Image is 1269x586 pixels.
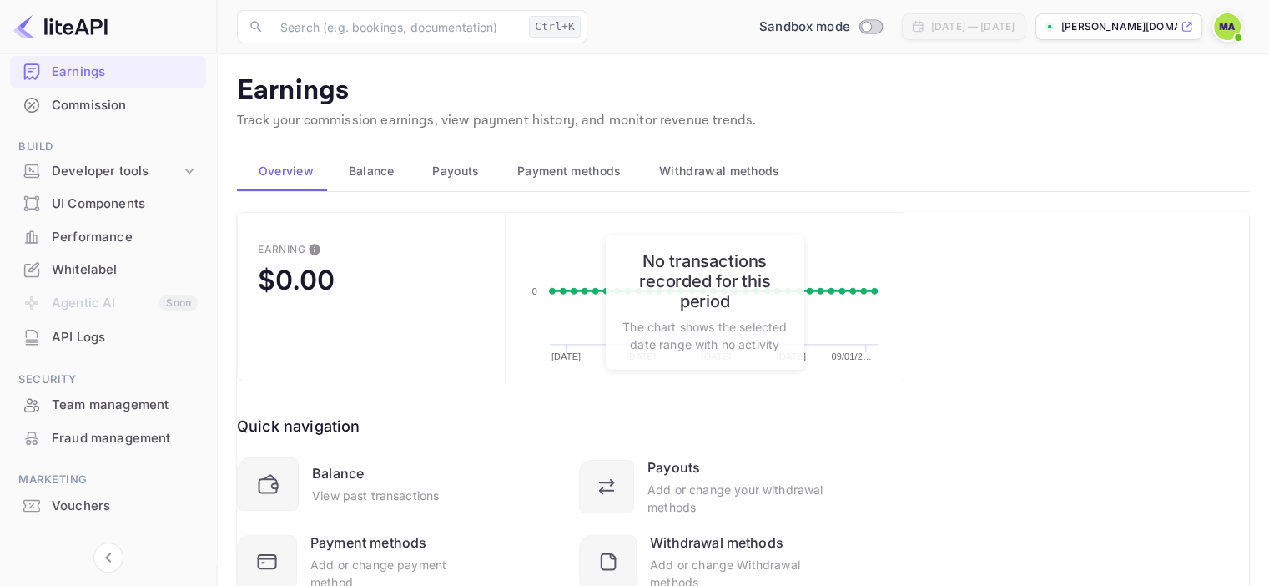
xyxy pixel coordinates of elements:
div: Withdrawal methods [650,533,783,553]
a: Earnings [10,56,206,87]
div: Quick navigation [237,415,360,437]
span: Balance [349,161,395,181]
text: 0 [531,286,536,296]
div: Earnings [52,63,198,82]
div: Whitelabel [52,260,198,280]
div: Earnings [10,56,206,88]
div: Commission [10,89,206,122]
span: Sandbox mode [759,18,850,37]
text: 09/01/2… [832,352,873,362]
div: Balance [312,463,364,483]
input: Search (e.g. bookings, documentation) [270,10,522,43]
div: API Logs [10,321,206,354]
div: Switch to Production mode [753,18,889,37]
div: Ctrl+K [529,16,581,38]
div: [DATE] — [DATE] [931,19,1015,34]
span: Withdrawal methods [659,161,779,181]
button: Collapse navigation [93,543,123,573]
button: EarningThis is the amount of confirmed commission that will be paid to you on the next scheduled ... [237,212,506,381]
div: Fraud management [10,422,206,455]
p: [PERSON_NAME][DOMAIN_NAME]... [1061,19,1177,34]
a: Performance [10,221,206,252]
a: Vouchers [10,490,206,521]
span: Security [10,371,206,389]
div: UI Components [52,194,198,214]
text: [DATE] [778,352,807,362]
div: Performance [52,228,198,247]
text: [DATE] [551,352,581,362]
div: UI Components [10,188,206,220]
div: Whitelabel [10,254,206,286]
a: Whitelabel [10,254,206,285]
a: Team management [10,389,206,420]
a: Fraud management [10,422,206,453]
div: Fraud management [52,429,198,448]
div: Vouchers [52,497,198,516]
div: View past transactions [312,487,439,504]
p: Track your commission earnings, view payment history, and monitor revenue trends. [237,111,1249,131]
a: UI Components [10,188,206,219]
span: Marketing [10,471,206,489]
img: LiteAPI logo [13,13,108,40]
div: Earning [258,243,305,255]
div: scrollable auto tabs example [237,151,1249,191]
img: Mark Arnquist [1214,13,1241,40]
span: Payment methods [517,161,622,181]
p: The chart shows the selected date range with no activity [622,318,788,353]
span: Build [10,138,206,156]
div: Developer tools [52,162,181,181]
div: Developer tools [10,157,206,186]
h6: No transactions recorded for this period [622,251,788,311]
div: $0.00 [258,264,335,296]
p: Earnings [237,74,1249,108]
div: Team management [52,396,198,415]
div: Commission [52,96,198,115]
a: Commission [10,89,206,120]
div: Payment methods [310,533,426,553]
a: API Logs [10,321,206,352]
div: API Logs [52,328,198,347]
span: Payouts [432,161,479,181]
button: This is the amount of confirmed commission that will be paid to you on the next scheduled deposit [301,236,328,263]
div: Team management [10,389,206,422]
div: Vouchers [10,490,206,523]
div: Add or change your withdrawal methods [647,481,824,516]
div: Payouts [647,457,700,477]
span: Overview [259,161,314,181]
div: Performance [10,221,206,254]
